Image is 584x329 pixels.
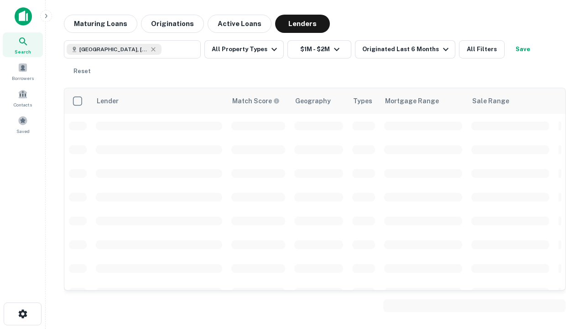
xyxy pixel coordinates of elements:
[97,96,119,106] div: Lender
[467,88,554,114] th: Sale Range
[362,44,451,55] div: Originated Last 6 Months
[275,15,330,33] button: Lenders
[3,59,43,84] a: Borrowers
[15,7,32,26] img: capitalize-icon.png
[353,96,372,106] div: Types
[348,88,380,114] th: Types
[380,88,467,114] th: Mortgage Range
[385,96,439,106] div: Mortgage Range
[64,15,137,33] button: Maturing Loans
[508,40,537,58] button: Save your search to get updates of matches that match your search criteria.
[290,88,348,114] th: Geography
[355,40,455,58] button: Originated Last 6 Months
[79,45,148,53] span: [GEOGRAPHIC_DATA], [GEOGRAPHIC_DATA], [GEOGRAPHIC_DATA]
[208,15,271,33] button: Active Loans
[472,96,509,106] div: Sale Range
[16,127,30,135] span: Saved
[12,74,34,82] span: Borrowers
[459,40,505,58] button: All Filters
[3,32,43,57] a: Search
[14,101,32,108] span: Contacts
[232,96,280,106] div: Capitalize uses an advanced AI algorithm to match your search with the best lender. The match sco...
[232,96,278,106] h6: Match Score
[538,256,584,300] iframe: Chat Widget
[227,88,290,114] th: Capitalize uses an advanced AI algorithm to match your search with the best lender. The match sco...
[204,40,284,58] button: All Property Types
[15,48,31,55] span: Search
[68,62,97,80] button: Reset
[141,15,204,33] button: Originations
[3,85,43,110] a: Contacts
[295,96,331,106] div: Geography
[91,88,227,114] th: Lender
[287,40,351,58] button: $1M - $2M
[3,112,43,137] a: Saved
